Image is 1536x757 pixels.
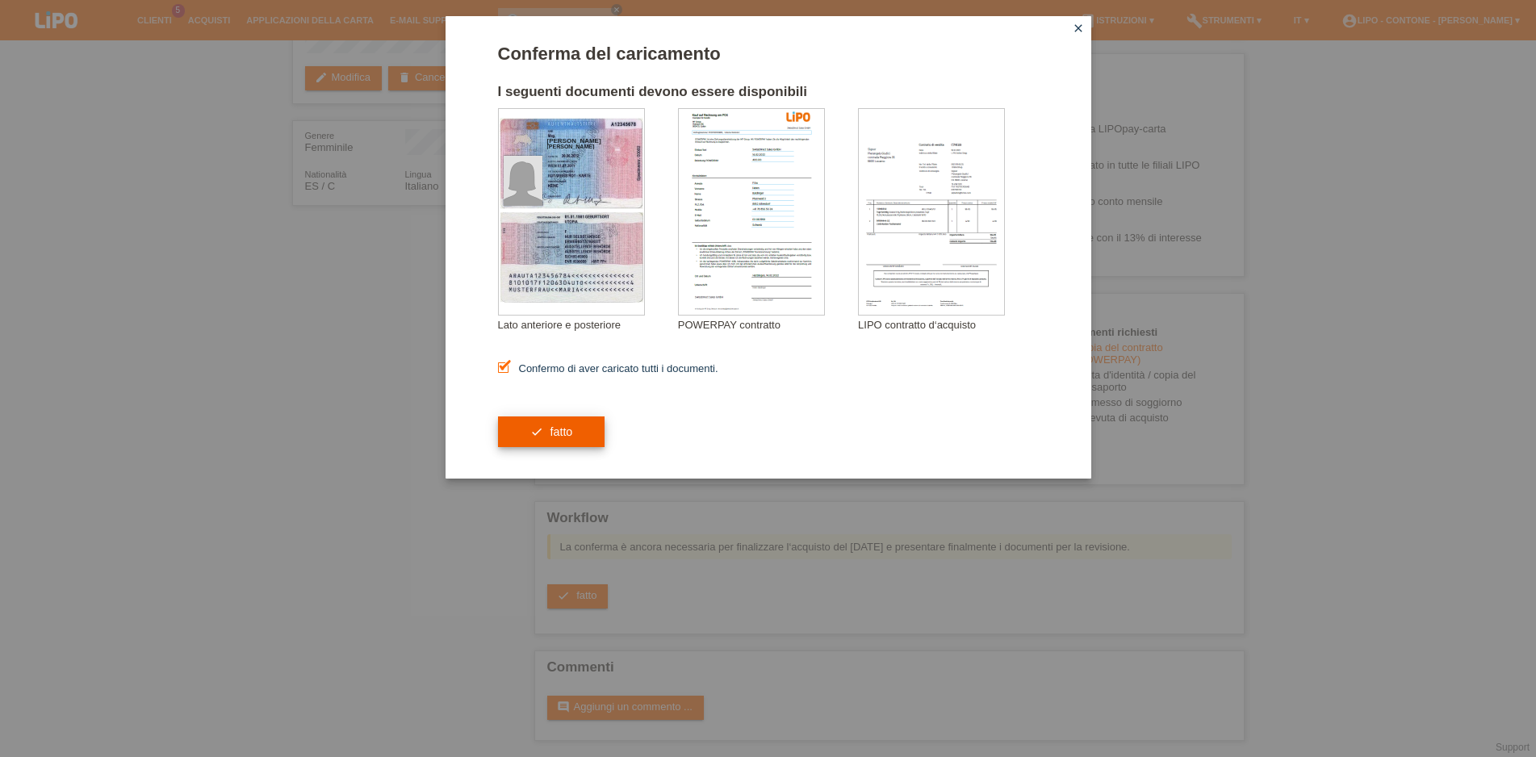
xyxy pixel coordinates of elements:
a: close [1068,20,1089,39]
img: upload_document_confirmation_type_contract_not_within_kkg_whitelabel.png [679,109,824,315]
button: check fatto [498,416,605,447]
h2: I seguenti documenti devono essere disponibili [498,84,1039,108]
i: check [530,425,543,438]
div: Lato anteriore e posteriore [498,319,678,331]
div: POWERPAY contratto [678,319,858,331]
img: upload_document_confirmation_type_receipt_generic.png [859,109,1004,315]
img: upload_document_confirmation_type_id_foreign_empty.png [499,109,644,315]
img: foreign_id_photo_female.png [504,156,542,206]
span: fatto [550,425,572,438]
div: [PERSON_NAME] [547,144,628,149]
i: close [1072,22,1085,35]
div: [PERSON_NAME] [547,137,628,144]
img: 39073_print.png [786,111,810,122]
label: Confermo di aver caricato tutti i documenti. [498,362,718,374]
div: LIPO contratto d‘acquisto [858,319,1038,331]
h1: Conferma del caricamento [498,44,1039,64]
